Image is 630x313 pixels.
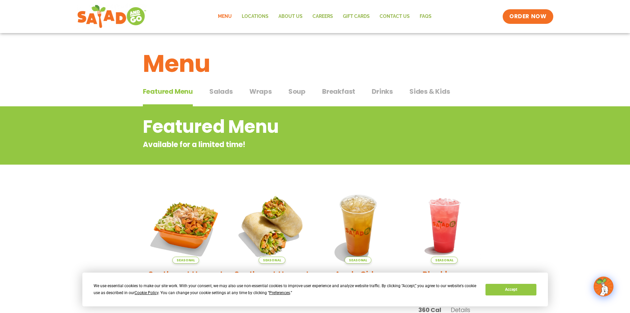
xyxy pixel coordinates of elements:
h2: Southwest Harvest Salad [148,269,224,292]
span: Drinks [372,86,393,96]
span: Cookie Policy [135,290,158,295]
a: GIFT CARDS [338,9,375,24]
button: Accept [485,284,536,295]
img: new-SAG-logo-768×292 [77,3,147,30]
span: Sides & Kids [409,86,450,96]
span: ORDER NOW [509,13,546,21]
span: Soup [288,86,306,96]
nav: Menu [213,9,437,24]
a: Menu [213,9,237,24]
span: Seasonal [431,257,458,264]
a: Locations [237,9,273,24]
p: Available for a limited time! [143,139,434,150]
span: Salads [209,86,233,96]
a: FAQs [415,9,437,24]
span: Featured Menu [143,86,193,96]
span: Seasonal [172,257,199,264]
h1: Menu [143,46,487,81]
div: Tabbed content [143,84,487,107]
img: Product photo for Southwest Harvest Salad [148,187,224,264]
div: Cookie Consent Prompt [82,273,548,306]
h2: Blackberry [PERSON_NAME] Lemonade [406,269,483,303]
a: ORDER NOW [503,9,553,24]
a: About Us [273,9,308,24]
span: Seasonal [259,257,285,264]
h2: Apple Cider Lemonade [320,269,397,292]
img: Product photo for Apple Cider Lemonade [320,187,397,264]
span: Breakfast [322,86,355,96]
h2: Southwest Harvest Wrap [234,269,310,292]
span: Preferences [269,290,290,295]
span: Wraps [249,86,272,96]
img: wpChatIcon [594,277,613,296]
img: Product photo for Blackberry Bramble Lemonade [406,187,483,264]
h2: Featured Menu [143,113,434,140]
a: Careers [308,9,338,24]
img: Product photo for Southwest Harvest Wrap [234,187,310,264]
div: We use essential cookies to make our site work. With your consent, we may also use non-essential ... [94,283,478,296]
a: Contact Us [375,9,415,24]
span: Seasonal [345,257,371,264]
